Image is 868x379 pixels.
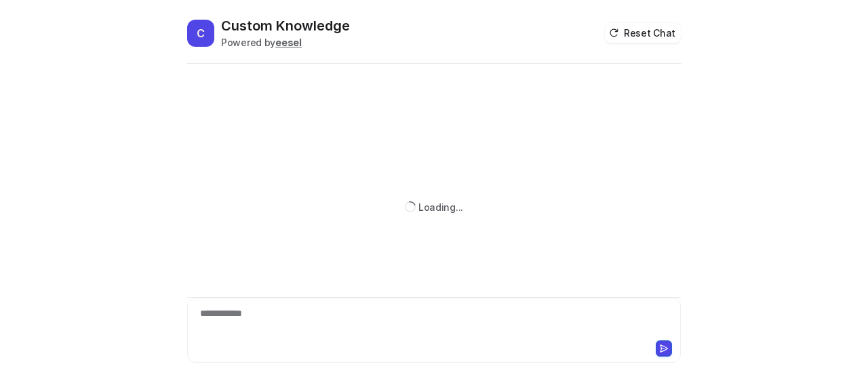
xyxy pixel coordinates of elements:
button: Reset Chat [605,23,681,43]
h2: Custom Knowledge [221,16,350,35]
div: Powered by [221,35,350,49]
div: Loading... [418,200,463,214]
b: eesel [275,37,302,48]
span: C [187,20,214,47]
